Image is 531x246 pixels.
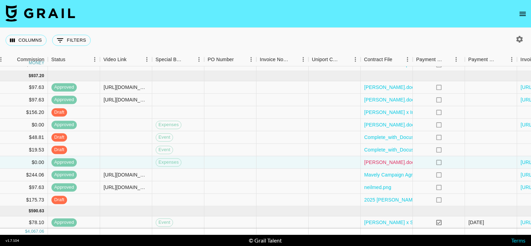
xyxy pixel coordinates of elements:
[249,237,282,244] div: © Grail Talent
[17,53,44,66] div: Commission
[392,55,402,64] button: Sort
[468,53,497,66] div: Payment Sent Date
[142,54,152,65] button: Menu
[246,54,256,65] button: Menu
[443,55,453,64] button: Sort
[51,197,67,203] span: draft
[29,61,44,65] div: money
[156,147,173,153] span: Event
[6,238,19,243] div: v 1.7.104
[364,109,513,116] a: [PERSON_NAME] x Influencer Agreement _ EARTHSCURE (1).pdf
[156,219,173,226] span: Event
[364,121,434,128] a: [PERSON_NAME].docx_(2).pdf
[341,55,350,64] button: Sort
[309,53,361,66] div: Uniport Contact Email
[156,159,181,166] span: Expenses
[51,184,77,191] span: approved
[104,184,148,191] div: https://www.instagram.com/p/DOwS5EQkYrg/
[208,53,234,66] div: PO Number
[194,54,204,65] button: Menu
[104,53,127,66] div: Video Link
[51,219,77,226] span: approved
[364,184,391,191] a: neilmed.png
[48,53,100,66] div: Status
[156,134,173,141] span: Event
[184,55,194,64] button: Sort
[104,84,148,91] div: https://www.instagram.com/p/DOLfdT2Eh0I/
[65,55,75,64] button: Sort
[256,53,309,66] div: Invoice Notes
[156,122,181,128] span: Expenses
[402,54,413,65] button: Menu
[29,73,31,79] div: $
[6,35,47,46] button: Select columns
[364,219,505,226] a: [PERSON_NAME] x Sundays for Dogs_signed_7.29_signed.pdf
[6,5,75,22] img: Grail Talent
[51,172,77,178] span: approved
[451,54,461,65] button: Menu
[364,53,392,66] div: Contract File
[51,147,67,153] span: draft
[156,53,184,66] div: Special Booking Type
[350,54,361,65] button: Menu
[51,109,67,116] span: draft
[51,122,77,128] span: approved
[234,55,244,64] button: Sort
[465,53,517,66] div: Payment Sent Date
[364,84,434,91] a: [PERSON_NAME].docx_(2).pdf
[511,237,525,244] a: Terms
[497,55,507,64] button: Sort
[27,229,44,235] div: 4,067.06
[364,196,527,203] a: 2025 [PERSON_NAME] & Zoefull Services Agreement.docx (1) (2) (1).pdf
[31,208,44,214] div: 590.63
[298,54,309,65] button: Menu
[364,96,434,103] a: [PERSON_NAME].docx_(2).pdf
[126,55,136,64] button: Sort
[312,53,341,66] div: Uniport Contact Email
[25,229,27,235] div: $
[468,219,484,226] div: 8/6/2025
[7,55,17,64] button: Sort
[413,53,465,66] div: Payment Sent
[90,54,100,65] button: Menu
[364,146,489,153] a: Complete_with_Docusign_Sabrina_UGC_agreement.pdf
[361,53,413,66] div: Contract File
[288,55,298,64] button: Sort
[100,53,152,66] div: Video Link
[29,208,31,214] div: $
[51,53,66,66] div: Status
[31,73,44,79] div: 937.20
[152,53,204,66] div: Special Booking Type
[516,7,530,21] button: open drawer
[364,134,489,141] a: Complete_with_Docusign_Sabrina_UGC_agreement.pdf
[364,159,434,166] a: [PERSON_NAME].docx_(2).pdf
[507,54,517,65] button: Menu
[416,53,443,66] div: Payment Sent
[51,159,77,166] span: approved
[51,84,77,91] span: approved
[51,97,77,103] span: approved
[260,53,288,66] div: Invoice Notes
[204,53,256,66] div: PO Number
[52,35,91,46] button: Show filters
[364,171,527,178] a: Mavely Campaign Agreement - Walmart Marketplace Muses - Content.pdf
[104,96,148,103] div: https://www.instagram.com/p/DOLfdT2Eh0I/
[51,134,67,141] span: draft
[104,171,148,178] div: https://www.instagram.com/p/DO_v_-jEXSt/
